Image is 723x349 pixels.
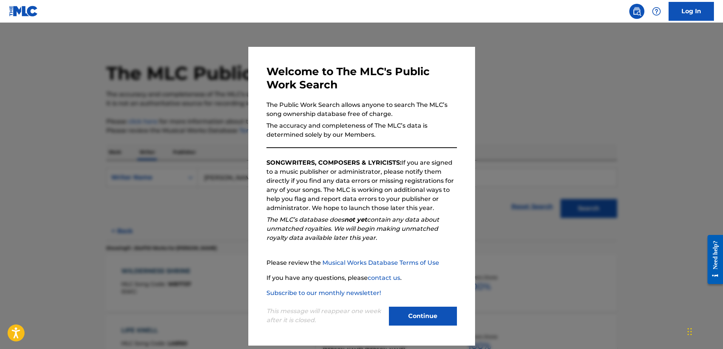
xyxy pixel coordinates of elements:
img: search [632,7,641,16]
img: MLC Logo [9,6,38,17]
h3: Welcome to The MLC's Public Work Search [266,65,457,91]
a: contact us [368,274,400,281]
iframe: Resource Center [702,227,723,292]
a: Musical Works Database Terms of Use [322,259,439,266]
strong: SONGWRITERS, COMPOSERS & LYRICISTS: [266,159,401,166]
button: Continue [389,307,457,326]
p: If you are signed to a music publisher or administrator, please notify them directly if you find ... [266,158,457,213]
div: Drag [687,320,692,343]
div: Help [649,4,664,19]
em: The MLC’s database does contain any data about unmatched royalties. We will begin making unmatche... [266,216,439,241]
strong: not yet [344,216,367,223]
p: If you have any questions, please . [266,273,457,283]
a: Subscribe to our monthly newsletter! [266,289,381,296]
p: This message will reappear one week after it is closed. [266,307,384,325]
iframe: Chat Widget [685,313,723,349]
p: The accuracy and completeness of The MLC’s data is determined solely by our Members. [266,121,457,139]
p: The Public Work Search allows anyone to search The MLC’s song ownership database free of charge. [266,100,457,119]
img: help [652,7,661,16]
a: Public Search [629,4,644,19]
p: Please review the [266,258,457,267]
a: Log In [669,2,714,21]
